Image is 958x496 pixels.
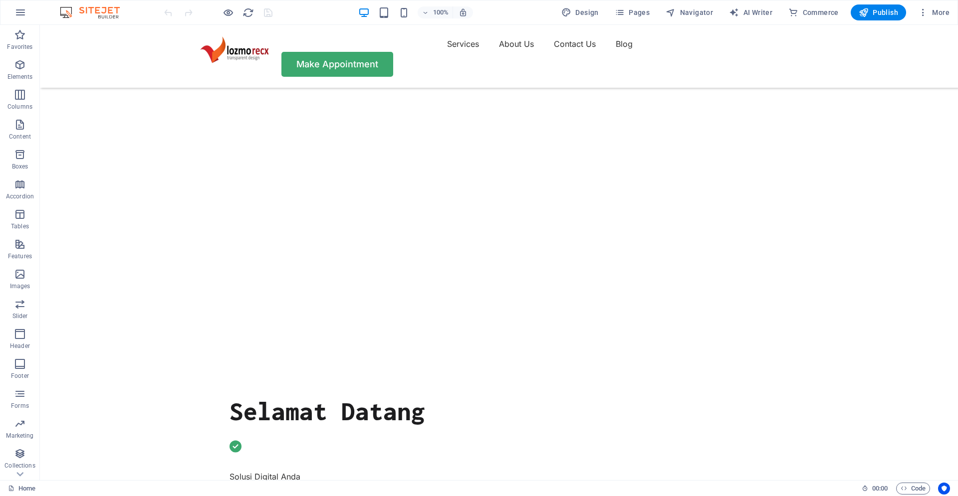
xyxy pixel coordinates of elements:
p: Columns [7,103,32,111]
h6: 100% [433,6,449,18]
p: Footer [11,372,29,380]
button: AI Writer [725,4,776,20]
span: Commerce [788,7,839,17]
p: Boxes [12,163,28,170]
img: Editor Logo [57,6,132,18]
span: Code [901,483,926,495]
button: Pages [611,4,654,20]
button: Code [896,483,930,495]
p: Collections [4,462,35,470]
h6: Session time [862,483,888,495]
p: Images [10,282,30,290]
p: Accordion [6,192,34,200]
span: Design [561,7,599,17]
button: reload [242,6,254,18]
p: Favorites [7,43,32,51]
span: More [918,7,950,17]
button: Usercentrics [938,483,950,495]
span: 00 00 [872,483,888,495]
div: Design (Ctrl+Alt+Y) [557,4,603,20]
p: Elements [7,73,33,81]
a: Click to cancel selection. Double-click to open Pages [8,483,35,495]
p: Tables [11,222,29,230]
p: Forms [11,402,29,410]
button: Navigator [662,4,717,20]
button: Design [557,4,603,20]
p: Header [10,342,30,350]
button: Commerce [784,4,843,20]
button: More [914,4,954,20]
p: Features [8,252,32,260]
span: Publish [859,7,898,17]
p: Content [9,133,31,141]
p: Slider [12,312,28,320]
span: Navigator [666,7,713,17]
span: Pages [615,7,650,17]
span: : [879,485,881,492]
span: AI Writer [729,7,772,17]
i: On resize automatically adjust zoom level to fit chosen device. [459,8,468,17]
p: Marketing [6,432,33,440]
button: 100% [418,6,453,18]
button: Publish [851,4,906,20]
